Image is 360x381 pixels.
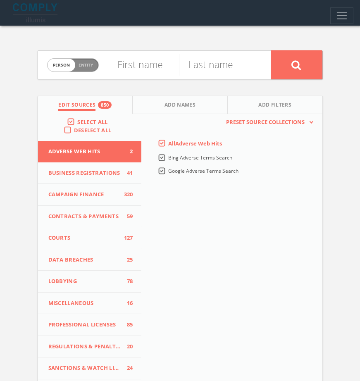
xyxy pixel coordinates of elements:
[121,299,133,307] span: 16
[168,140,222,147] span: All Adverse Web Hits
[38,96,133,114] button: Edit Sources850
[48,212,121,221] span: Contracts & Payments
[330,7,353,24] button: Toggle navigation
[228,96,322,114] button: Add Filters
[48,169,121,177] span: Business Registrations
[48,256,121,264] span: Data Breaches
[121,234,133,242] span: 127
[121,212,133,221] span: 59
[121,190,133,199] span: 320
[222,118,309,126] span: Preset Source Collections
[121,321,133,329] span: 85
[48,234,121,242] span: Courts
[13,3,59,22] img: illumis
[48,59,75,71] span: person
[74,126,112,134] span: Deselect All
[258,101,291,111] span: Add Filters
[77,118,107,126] span: Select All
[79,62,93,68] span: Entity
[168,167,238,174] span: Google Adverse Terms Search
[38,357,141,379] button: Sanctions & Watch Lists24
[121,148,133,156] span: 2
[48,343,121,351] span: Regulations & Penalties
[38,184,141,206] button: Campaign Finance320
[121,343,133,351] span: 20
[38,336,141,358] button: Regulations & Penalties20
[58,101,95,111] span: Edit Sources
[38,206,141,228] button: Contracts & Payments59
[165,101,195,111] span: Add Names
[48,148,121,156] span: Adverse Web Hits
[48,299,121,307] span: Miscellaneous
[133,96,228,114] button: Add Names
[38,293,141,314] button: Miscellaneous16
[121,169,133,177] span: 41
[121,364,133,372] span: 24
[168,154,232,161] span: Bing Adverse Terms Search
[48,321,121,329] span: Professional Licenses
[38,271,141,293] button: Lobbying78
[222,118,314,126] button: Preset Source Collections
[121,256,133,264] span: 25
[38,249,141,271] button: Data Breaches25
[38,314,141,336] button: Professional Licenses85
[48,364,121,372] span: Sanctions & Watch Lists
[38,141,141,162] button: Adverse Web Hits2
[121,277,133,286] span: 78
[38,162,141,184] button: Business Registrations41
[98,101,112,109] div: 850
[38,227,141,249] button: Courts127
[48,190,121,199] span: Campaign Finance
[48,277,121,286] span: Lobbying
